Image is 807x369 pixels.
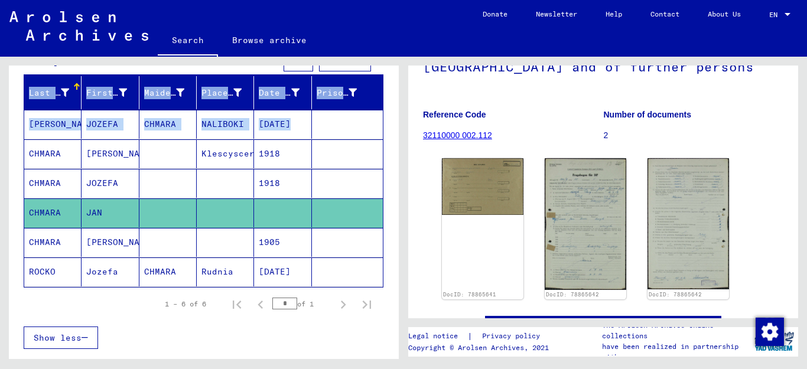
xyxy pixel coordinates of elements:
div: Prisoner # [317,83,372,102]
mat-cell: JAN [82,198,139,227]
mat-cell: Jozefa [82,257,139,286]
mat-cell: ROCKO [24,257,82,286]
mat-cell: [PERSON_NAME] [82,228,139,257]
mat-cell: [PERSON_NAME] [24,110,82,139]
button: Show less [24,326,98,349]
div: Date of Birth [259,87,299,99]
a: Search [158,26,218,57]
mat-cell: CHMARA [24,198,82,227]
p: 2 [604,129,784,142]
a: 32110000 002.112 [423,130,492,140]
span: records found [148,55,217,66]
mat-cell: CHMARA [24,228,82,257]
mat-header-cell: Date of Birth [254,76,311,109]
div: Last Name [29,83,84,102]
a: DocID: 78865642 [546,291,599,298]
a: DocID: 78865641 [443,291,496,298]
div: 1 – 6 of 6 [165,299,206,309]
div: Place of Birth [201,83,256,102]
img: 001.jpg [442,158,523,215]
button: First page [225,292,249,316]
mat-cell: CHMARA [24,169,82,198]
mat-cell: JOZEFA [82,110,139,139]
div: | [408,330,554,342]
b: Reference Code [423,110,486,119]
p: The Arolsen Archives online collections [602,320,750,341]
a: DocID: 78865642 [649,291,702,298]
span: Show less [34,332,82,343]
div: Maiden Name [144,87,184,99]
img: yv_logo.png [752,326,796,356]
img: Change consent [756,318,784,346]
span: 6 [143,55,148,66]
mat-header-cell: First Name [82,76,139,109]
img: 002.jpg [647,158,729,289]
img: 001.jpg [545,158,626,289]
div: Prisoner # [317,87,357,99]
mat-cell: CHMARA [24,139,82,168]
mat-cell: CHMARA [139,257,197,286]
div: Date of Birth [259,83,314,102]
b: Number of documents [604,110,692,119]
mat-cell: [DATE] [254,110,311,139]
span: EN [769,11,782,19]
div: First Name [86,87,126,99]
span: Filter [329,55,361,66]
mat-cell: 1918 [254,169,311,198]
mat-cell: [PERSON_NAME] [82,139,139,168]
mat-header-cell: Last Name [24,76,82,109]
div: of 1 [272,298,331,309]
mat-cell: Klescyscere [197,139,254,168]
mat-header-cell: Maiden Name [139,76,197,109]
p: have been realized in partnership with [602,341,750,363]
mat-cell: 1905 [254,228,311,257]
mat-cell: [DATE] [254,257,311,286]
mat-cell: JOZEFA [82,169,139,198]
mat-header-cell: Place of Birth [197,76,254,109]
button: Next page [331,292,355,316]
mat-header-cell: Prisoner # [312,76,383,109]
div: Change consent [755,317,783,345]
div: Last Name [29,87,69,99]
div: Maiden Name [144,83,199,102]
a: Browse archive [218,26,321,54]
p: Copyright © Arolsen Archives, 2021 [408,342,554,353]
mat-cell: 1918 [254,139,311,168]
button: Previous page [249,292,272,316]
button: Last page [355,292,379,316]
a: Privacy policy [473,330,554,342]
a: Legal notice [408,330,467,342]
mat-cell: CHMARA [139,110,197,139]
div: Place of Birth [201,87,242,99]
mat-cell: NALIBOKI [197,110,254,139]
div: First Name [86,83,141,102]
img: Arolsen_neg.svg [9,11,148,41]
mat-cell: Rudnia [197,257,254,286]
